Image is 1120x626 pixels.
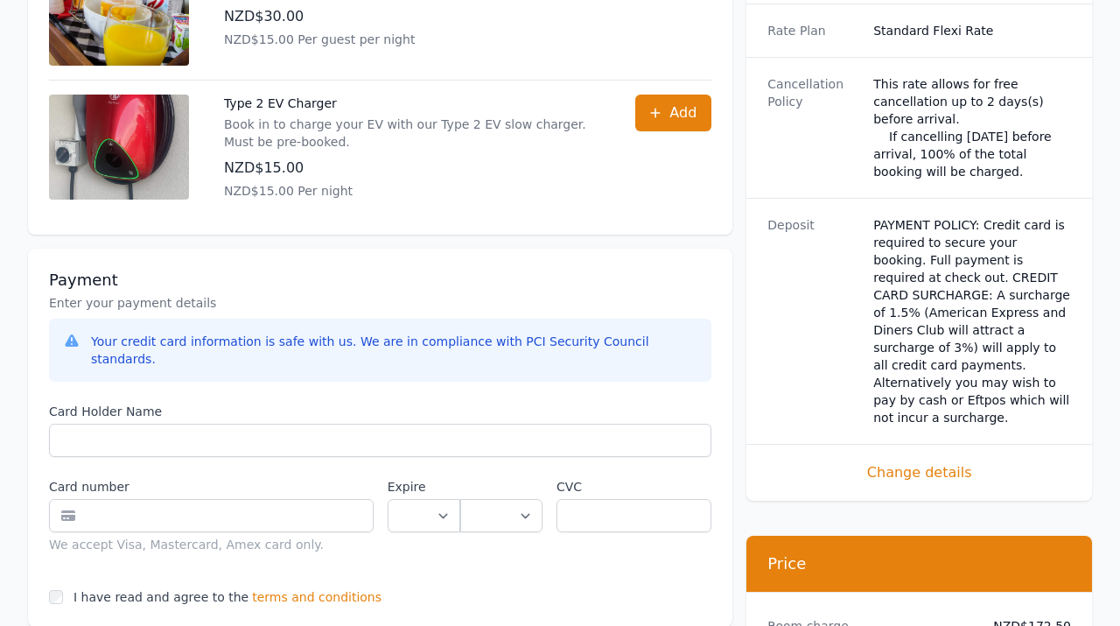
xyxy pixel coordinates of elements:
[49,403,711,420] label: Card Holder Name
[73,590,248,604] label: I have read and agree to the
[767,216,859,426] dt: Deposit
[49,536,374,553] div: We accept Visa, Mastercard, Amex card only.
[556,478,711,496] label: CVC
[873,75,1071,180] div: This rate allows for free cancellation up to 2 days(s) before arrival. If cancelling [DATE] befor...
[767,553,1071,574] h3: Price
[767,75,859,180] dt: Cancellation Policy
[49,294,711,312] p: Enter your payment details
[224,158,600,179] p: NZD$15.00
[767,462,1071,483] span: Change details
[873,216,1071,426] dd: PAYMENT POLICY: Credit card is required to secure your booking. Full payment is required at check...
[224,116,600,151] p: Book in to charge your EV with our Type 2 EV slow charger. Must be pre-booked.
[49,478,374,496] label: Card number
[388,478,460,496] label: Expire
[873,22,1071,39] dd: Standard Flexi Rate
[49,95,189,200] img: Type 2 EV Charger
[767,22,859,39] dt: Rate Plan
[49,270,711,291] h3: Payment
[635,95,711,131] button: Add
[224,6,551,27] p: NZD$30.00
[224,31,551,48] p: NZD$15.00 Per guest per night
[252,588,381,606] span: terms and conditions
[224,182,600,200] p: NZD$15.00 Per night
[460,478,542,496] label: .
[224,95,600,112] p: Type 2 EV Charger
[91,333,697,368] div: Your credit card information is safe with us. We are in compliance with PCI Security Council stan...
[669,102,696,123] span: Add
